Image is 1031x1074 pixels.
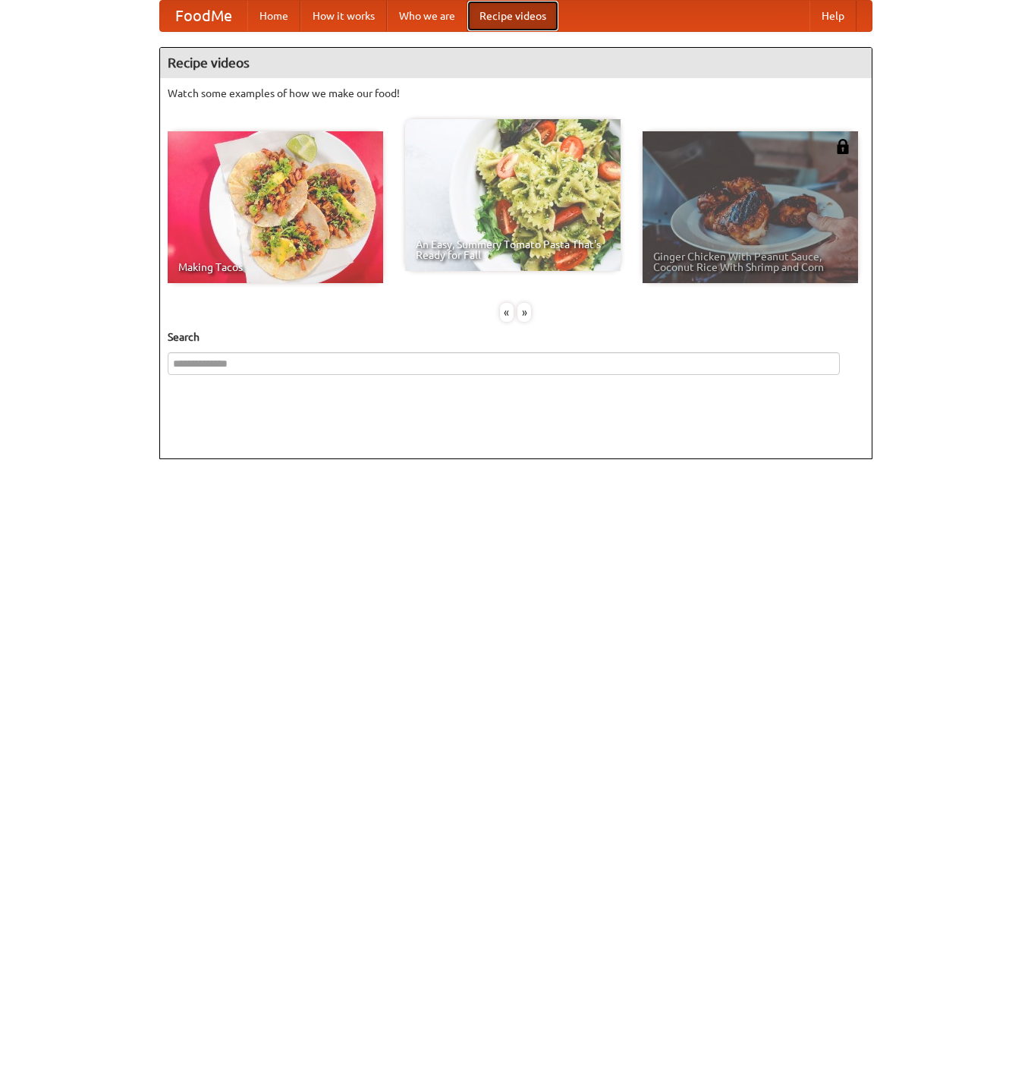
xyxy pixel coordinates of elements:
a: An Easy, Summery Tomato Pasta That's Ready for Fall [405,119,621,271]
p: Watch some examples of how we make our food! [168,86,864,101]
span: Making Tacos [178,262,372,272]
a: Help [809,1,857,31]
div: » [517,303,531,322]
a: Who we are [387,1,467,31]
span: An Easy, Summery Tomato Pasta That's Ready for Fall [416,239,610,260]
img: 483408.png [835,139,850,154]
div: « [500,303,514,322]
h4: Recipe videos [160,48,872,78]
a: FoodMe [160,1,247,31]
a: Home [247,1,300,31]
a: How it works [300,1,387,31]
a: Recipe videos [467,1,558,31]
h5: Search [168,329,864,345]
a: Making Tacos [168,131,383,283]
